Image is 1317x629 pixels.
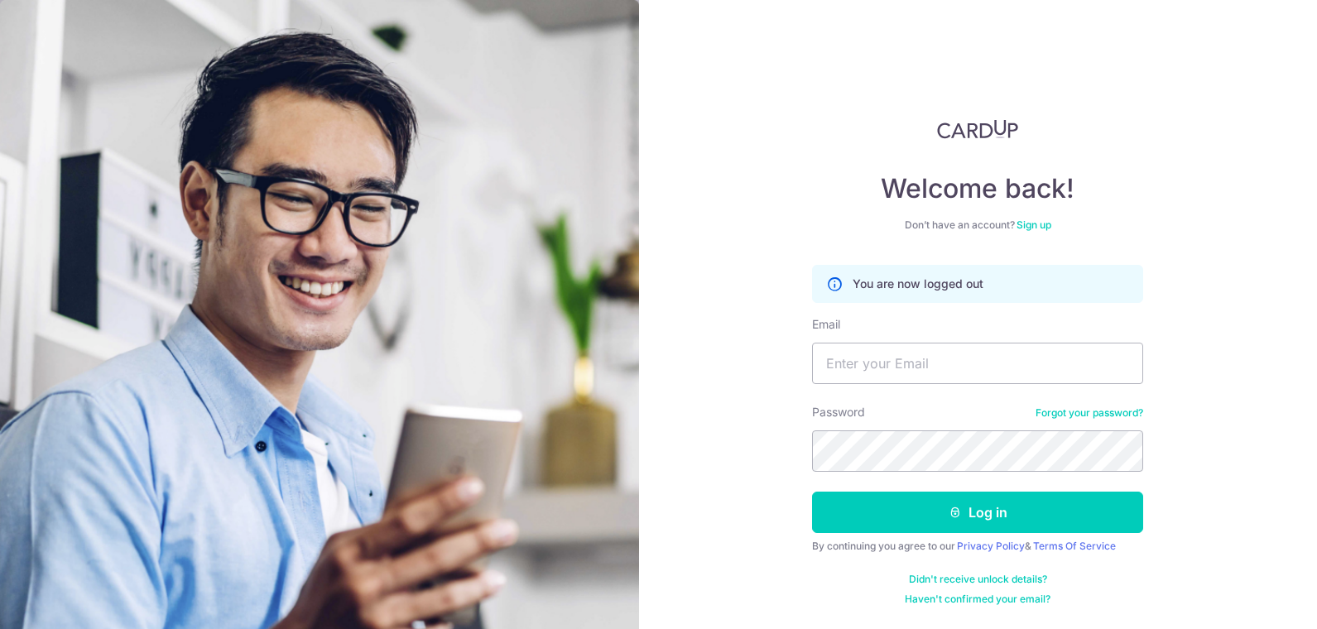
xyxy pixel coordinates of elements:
input: Enter your Email [812,343,1143,384]
a: Terms Of Service [1033,540,1116,552]
p: You are now logged out [853,276,983,292]
a: Privacy Policy [957,540,1025,552]
a: Haven't confirmed your email? [905,593,1050,606]
h4: Welcome back! [812,172,1143,205]
div: By continuing you agree to our & [812,540,1143,553]
a: Didn't receive unlock details? [909,573,1047,586]
button: Log in [812,492,1143,533]
label: Email [812,316,840,333]
label: Password [812,404,865,420]
div: Don’t have an account? [812,218,1143,232]
a: Sign up [1017,218,1051,231]
img: CardUp Logo [937,119,1018,139]
a: Forgot your password? [1036,406,1143,420]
